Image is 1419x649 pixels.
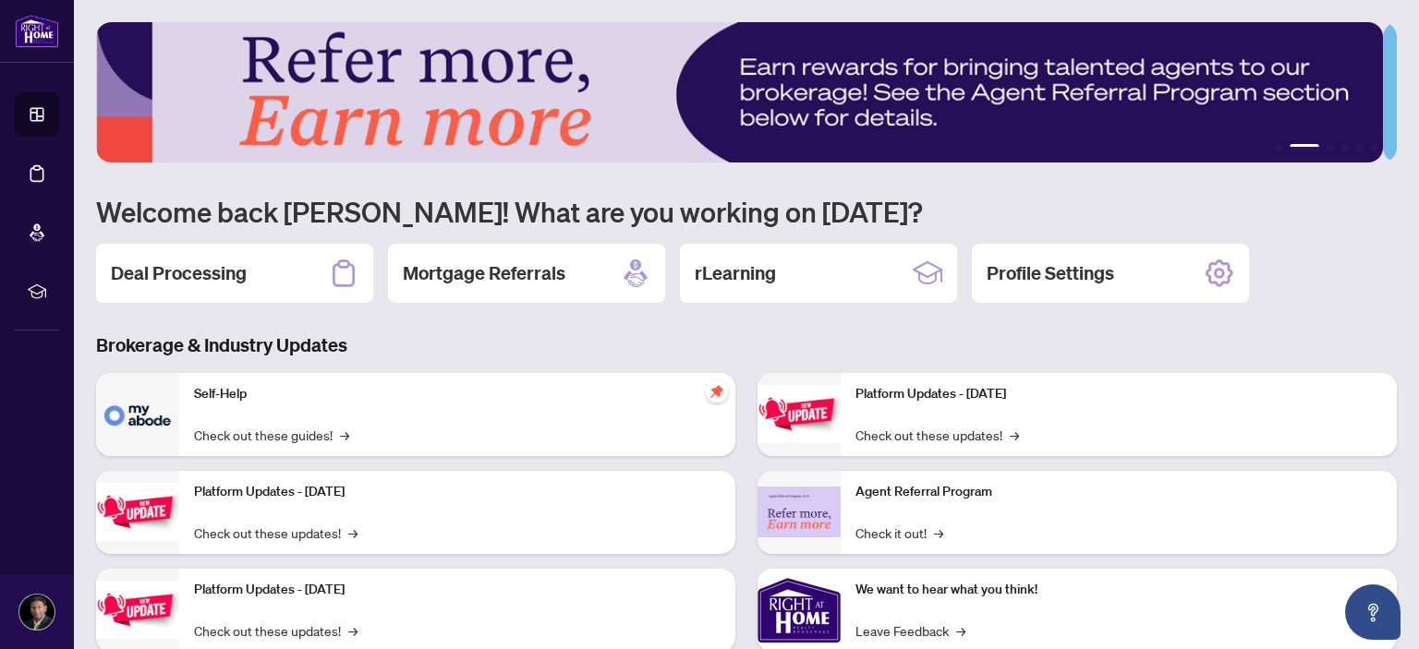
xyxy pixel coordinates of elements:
[96,373,179,456] img: Self-Help
[96,22,1383,162] img: Slide 1
[348,620,358,641] span: →
[348,523,358,543] span: →
[194,523,358,543] a: Check out these updates!→
[96,194,1397,229] h1: Welcome back [PERSON_NAME]! What are you working on [DATE]?
[855,523,943,543] a: Check it out!→
[1341,144,1349,151] button: 4
[194,482,721,502] p: Platform Updates - [DATE]
[934,523,943,543] span: →
[855,580,1382,600] p: We want to hear what you think!
[19,595,55,630] img: Profile Icon
[340,425,349,445] span: →
[1327,144,1334,151] button: 3
[1345,584,1401,640] button: Open asap
[758,385,841,443] img: Platform Updates - June 23, 2025
[758,487,841,537] img: Agent Referral Program
[194,425,349,445] a: Check out these guides!→
[987,260,1114,286] h2: Profile Settings
[96,332,1397,358] h3: Brokerage & Industry Updates
[855,482,1382,502] p: Agent Referral Program
[96,581,179,639] img: Platform Updates - July 21, 2025
[403,260,565,286] h2: Mortgage Referrals
[695,260,776,286] h2: rLearning
[96,483,179,541] img: Platform Updates - September 16, 2025
[1356,144,1364,151] button: 5
[15,14,59,48] img: logo
[855,425,1019,445] a: Check out these updates!→
[855,620,965,641] a: Leave Feedback→
[194,580,721,600] p: Platform Updates - [DATE]
[855,384,1382,404] p: Platform Updates - [DATE]
[956,620,965,641] span: →
[194,384,721,404] p: Self-Help
[111,260,247,286] h2: Deal Processing
[194,620,358,641] a: Check out these updates!→
[1010,425,1019,445] span: →
[1371,144,1378,151] button: 6
[1290,144,1319,151] button: 2
[706,380,728,403] span: pushpin
[1275,144,1282,151] button: 1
